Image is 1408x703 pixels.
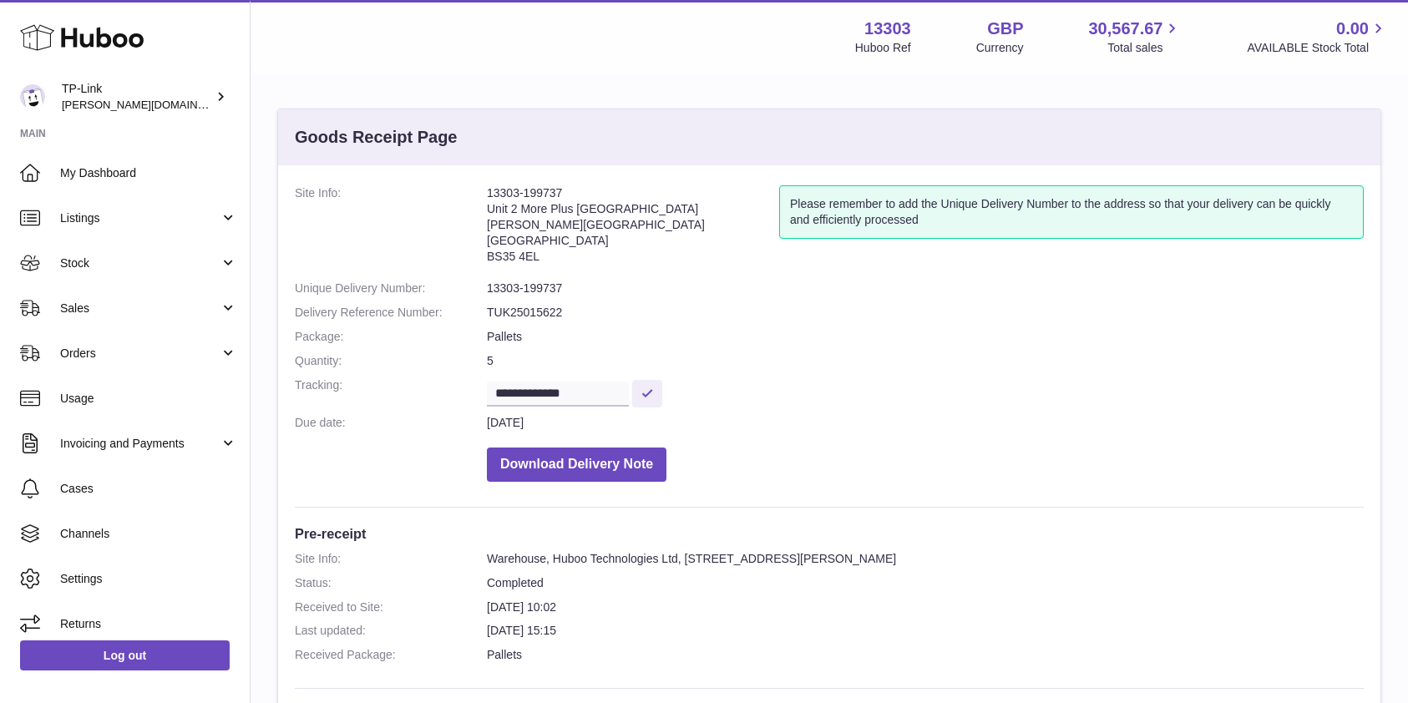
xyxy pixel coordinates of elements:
span: Invoicing and Payments [60,436,220,452]
h3: Pre-receipt [295,524,1364,543]
address: 13303-199737 Unit 2 More Plus [GEOGRAPHIC_DATA] [PERSON_NAME][GEOGRAPHIC_DATA] [GEOGRAPHIC_DATA] ... [487,185,779,272]
dd: [DATE] 15:15 [487,623,1364,639]
dt: Due date: [295,415,487,431]
dd: [DATE] 10:02 [487,599,1364,615]
span: 0.00 [1336,18,1369,40]
div: Currency [976,40,1024,56]
span: Stock [60,255,220,271]
h3: Goods Receipt Page [295,126,458,149]
dt: Received Package: [295,647,487,663]
span: Usage [60,391,237,407]
dt: Delivery Reference Number: [295,305,487,321]
img: susie.li@tp-link.com [20,84,45,109]
dd: Completed [487,575,1364,591]
span: Returns [60,616,237,632]
strong: GBP [987,18,1023,40]
span: Orders [60,346,220,362]
dd: [DATE] [487,415,1364,431]
dd: 13303-199737 [487,281,1364,296]
span: Listings [60,210,220,226]
span: Channels [60,526,237,542]
span: 30,567.67 [1088,18,1162,40]
dd: Pallets [487,329,1364,345]
span: AVAILABLE Stock Total [1247,40,1388,56]
span: Total sales [1107,40,1182,56]
dd: 5 [487,353,1364,369]
dt: Package: [295,329,487,345]
dd: Warehouse, Huboo Technologies Ltd, [STREET_ADDRESS][PERSON_NAME] [487,551,1364,567]
dt: Tracking: [295,377,487,407]
div: Huboo Ref [855,40,911,56]
dt: Quantity: [295,353,487,369]
dd: TUK25015622 [487,305,1364,321]
span: Cases [60,481,237,497]
a: Log out [20,640,230,670]
dt: Status: [295,575,487,591]
strong: 13303 [864,18,911,40]
dt: Unique Delivery Number: [295,281,487,296]
dt: Received to Site: [295,599,487,615]
dd: Pallets [487,647,1364,663]
dt: Last updated: [295,623,487,639]
a: 30,567.67 Total sales [1088,18,1182,56]
span: [PERSON_NAME][DOMAIN_NAME][EMAIL_ADDRESS][DOMAIN_NAME] [62,98,422,111]
dt: Site Info: [295,185,487,272]
a: 0.00 AVAILABLE Stock Total [1247,18,1388,56]
dt: Site Info: [295,551,487,567]
button: Download Delivery Note [487,448,666,482]
span: My Dashboard [60,165,237,181]
div: Please remember to add the Unique Delivery Number to the address so that your delivery can be qui... [779,185,1364,239]
div: TP-Link [62,81,212,113]
span: Sales [60,301,220,316]
span: Settings [60,571,237,587]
